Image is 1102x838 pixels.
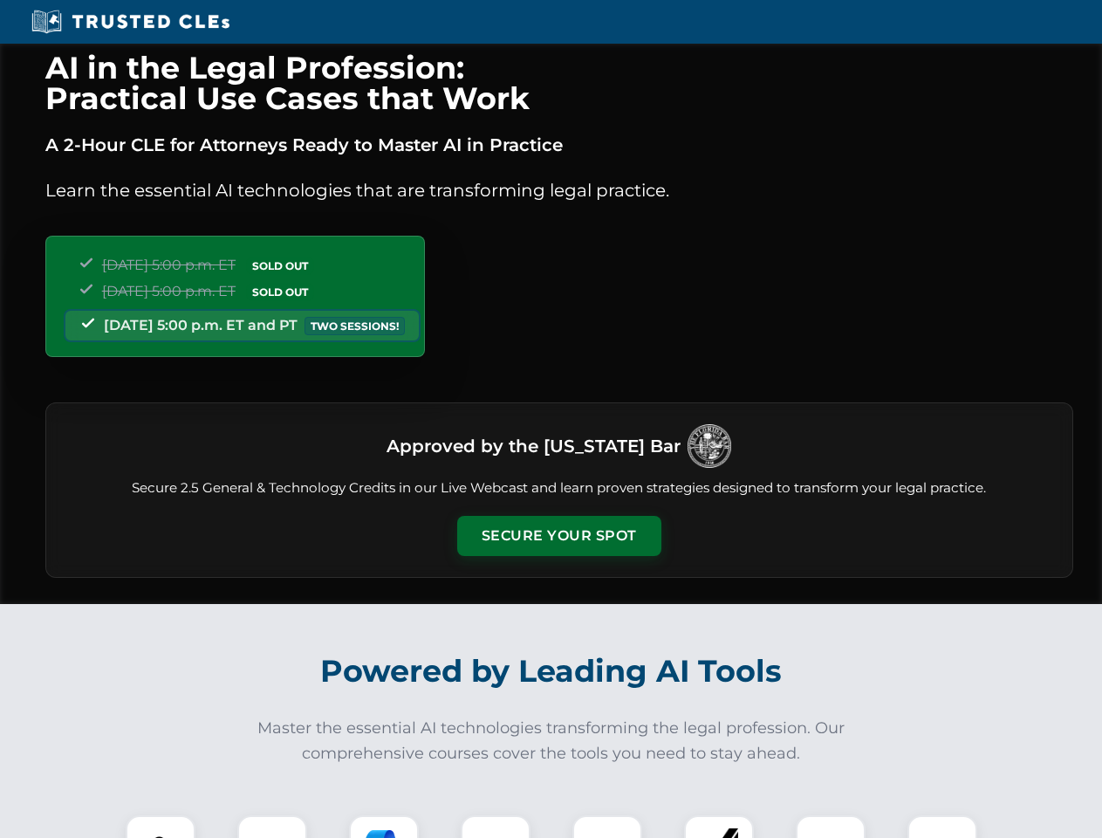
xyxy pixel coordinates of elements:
img: Trusted CLEs [26,9,235,35]
h2: Powered by Leading AI Tools [68,641,1035,702]
span: SOLD OUT [246,257,314,275]
p: Master the essential AI technologies transforming the legal profession. Our comprehensive courses... [246,716,857,766]
p: Learn the essential AI technologies that are transforming legal practice. [45,176,1073,204]
p: A 2-Hour CLE for Attorneys Ready to Master AI in Practice [45,131,1073,159]
img: Logo [688,424,731,468]
span: SOLD OUT [246,283,314,301]
h3: Approved by the [US_STATE] Bar [387,430,681,462]
span: [DATE] 5:00 p.m. ET [102,257,236,273]
h1: AI in the Legal Profession: Practical Use Cases that Work [45,52,1073,113]
button: Secure Your Spot [457,516,661,556]
p: Secure 2.5 General & Technology Credits in our Live Webcast and learn proven strategies designed ... [67,478,1051,498]
span: [DATE] 5:00 p.m. ET [102,283,236,299]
